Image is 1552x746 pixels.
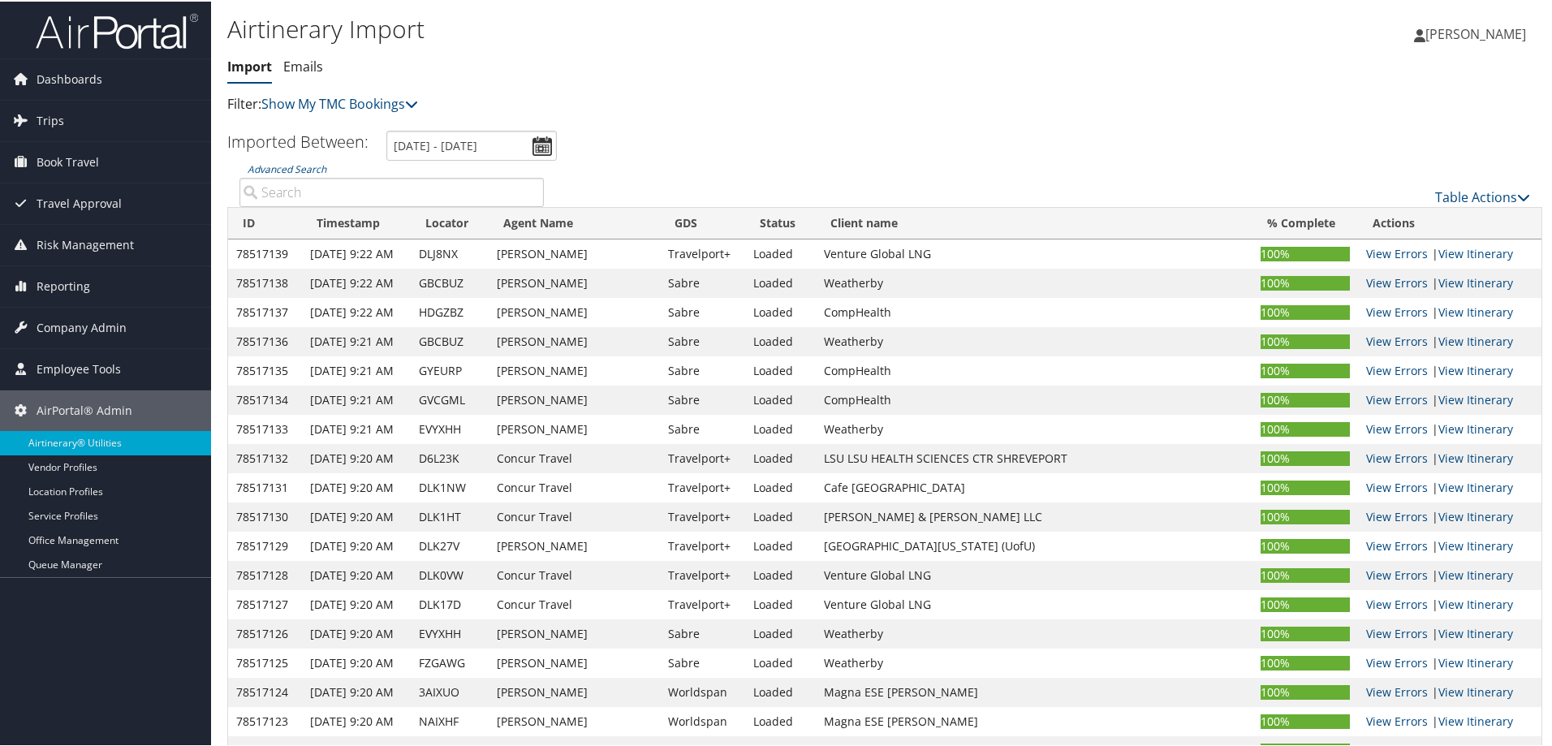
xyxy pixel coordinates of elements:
[302,676,411,705] td: [DATE] 9:20 AM
[1358,618,1541,647] td: |
[489,326,660,355] td: [PERSON_NAME]
[489,296,660,326] td: [PERSON_NAME]
[489,530,660,559] td: [PERSON_NAME]
[1438,624,1513,640] a: View Itinerary Details
[228,501,302,530] td: 78517130
[660,442,745,472] td: Travelport+
[1366,420,1428,435] a: View errors
[228,676,302,705] td: 78517124
[261,93,418,111] a: Show My TMC Bookings
[816,206,1252,238] th: Client name: activate to sort column ascending
[745,296,816,326] td: Loaded
[816,530,1252,559] td: [GEOGRAPHIC_DATA][US_STATE] (UofU)
[228,355,302,384] td: 78517135
[1366,712,1428,727] a: View errors
[1261,625,1350,640] div: 100%
[816,267,1252,296] td: Weatherby
[1438,303,1513,318] a: View Itinerary Details
[239,176,544,205] input: Advanced Search
[745,355,816,384] td: Loaded
[228,296,302,326] td: 78517137
[411,326,489,355] td: GBCBUZ
[816,442,1252,472] td: LSU LSU HEALTH SCIENCES CTR SHREVEPORT
[1261,333,1350,347] div: 100%
[37,347,121,388] span: Employee Tools
[1425,24,1526,41] span: [PERSON_NAME]
[1358,296,1541,326] td: |
[745,647,816,676] td: Loaded
[489,355,660,384] td: [PERSON_NAME]
[227,11,1104,45] h1: Airtinerary Import
[386,129,557,159] input: [DATE] - [DATE]
[1252,206,1358,238] th: % Complete: activate to sort column ascending
[1358,676,1541,705] td: |
[660,705,745,735] td: Worldspan
[302,238,411,267] td: [DATE] 9:22 AM
[660,267,745,296] td: Sabre
[1261,274,1350,289] div: 100%
[816,676,1252,705] td: Magna ESE [PERSON_NAME]
[1261,713,1350,727] div: 100%
[1261,596,1350,610] div: 100%
[302,705,411,735] td: [DATE] 9:20 AM
[411,501,489,530] td: DLK1HT
[816,472,1252,501] td: Cafe [GEOGRAPHIC_DATA]
[1438,274,1513,289] a: View Itinerary Details
[1366,595,1428,610] a: View errors
[1438,390,1513,406] a: View Itinerary Details
[745,326,816,355] td: Loaded
[411,296,489,326] td: HDGZBZ
[228,442,302,472] td: 78517132
[302,618,411,647] td: [DATE] 9:20 AM
[1358,413,1541,442] td: |
[489,501,660,530] td: Concur Travel
[1438,420,1513,435] a: View Itinerary Details
[660,296,745,326] td: Sabre
[1358,589,1541,618] td: |
[411,618,489,647] td: EVYXHH
[411,705,489,735] td: NAIXHF
[489,413,660,442] td: [PERSON_NAME]
[228,326,302,355] td: 78517136
[1366,274,1428,289] a: View errors
[36,11,198,49] img: airportal-logo.png
[1261,479,1350,494] div: 100%
[302,530,411,559] td: [DATE] 9:20 AM
[489,267,660,296] td: [PERSON_NAME]
[816,618,1252,647] td: Weatherby
[1366,449,1428,464] a: View errors
[1414,8,1542,57] a: [PERSON_NAME]
[37,389,132,429] span: AirPortal® Admin
[1358,326,1541,355] td: |
[302,413,411,442] td: [DATE] 9:21 AM
[1438,595,1513,610] a: View Itinerary Details
[1366,507,1428,523] a: View errors
[660,238,745,267] td: Travelport+
[302,384,411,413] td: [DATE] 9:21 AM
[1366,303,1428,318] a: View errors
[1438,332,1513,347] a: View Itinerary Details
[660,206,745,238] th: GDS: activate to sort column ascending
[1366,537,1428,552] a: View errors
[228,413,302,442] td: 78517133
[227,93,1104,114] p: Filter:
[1261,654,1350,669] div: 100%
[489,676,660,705] td: [PERSON_NAME]
[1358,501,1541,530] td: |
[660,530,745,559] td: Travelport+
[228,472,302,501] td: 78517131
[1358,559,1541,589] td: |
[411,589,489,618] td: DLK17D
[411,267,489,296] td: GBCBUZ
[745,238,816,267] td: Loaded
[411,530,489,559] td: DLK27V
[411,413,489,442] td: EVYXHH
[816,326,1252,355] td: Weatherby
[1358,355,1541,384] td: |
[1261,567,1350,581] div: 100%
[302,442,411,472] td: [DATE] 9:20 AM
[489,589,660,618] td: Concur Travel
[302,326,411,355] td: [DATE] 9:21 AM
[283,56,323,74] a: Emails
[228,559,302,589] td: 78517128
